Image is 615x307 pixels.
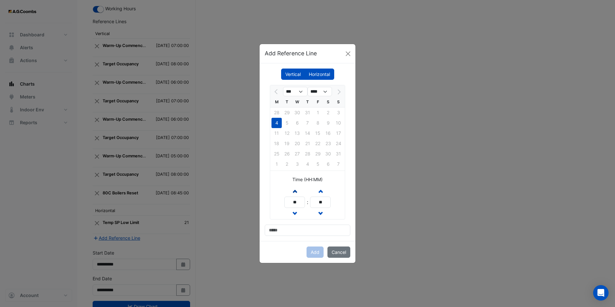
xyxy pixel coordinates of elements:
[271,118,282,128] div: Monday, August 4, 2025
[284,197,305,208] input: Hours
[323,97,333,107] div: S
[292,176,323,183] label: Time (HH:MM)
[307,87,332,97] select: Select year
[310,197,331,208] input: Minutes
[333,97,344,107] div: S
[283,87,307,97] select: Select month
[305,198,310,206] div: :
[265,49,317,58] h5: Add Reference Line
[302,97,313,107] div: T
[271,97,282,107] div: M
[282,97,292,107] div: T
[271,118,282,128] div: 4
[593,285,609,301] div: Open Intercom Messenger
[305,69,334,80] label: Horizontal
[281,69,305,80] label: Vertical
[343,49,353,59] button: Close
[327,247,350,258] button: Cancel
[313,97,323,107] div: F
[292,97,302,107] div: W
